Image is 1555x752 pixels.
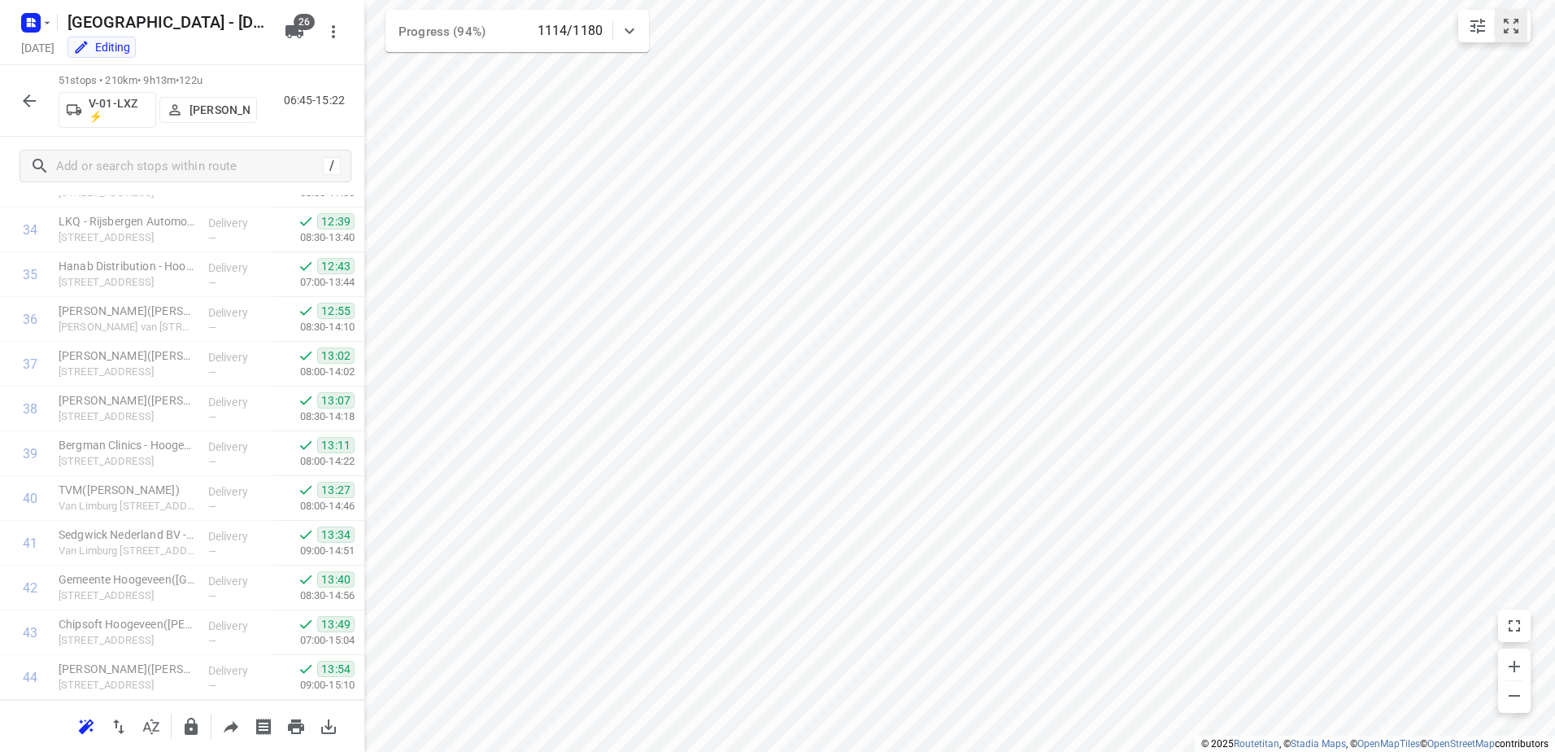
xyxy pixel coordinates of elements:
p: Delivery [208,215,268,231]
p: Delivery [208,528,268,544]
p: De Vos van Steenwijklaan(Minus Oelen) [59,303,195,319]
div: / [323,157,341,175]
p: Griendtsveenweg 27, Hoogeveen [59,632,195,649]
span: 13:27 [317,482,355,498]
p: Delivery [208,662,268,679]
div: 40 [23,491,37,506]
p: TVM([PERSON_NAME]) [59,482,195,498]
h5: Project date [15,38,61,57]
p: Bergman Clinics - Hoogeveen - Poli Ogen(Marlon van Diest) [59,437,195,453]
p: Het Haagje 114, Hoogeveen [59,409,195,425]
p: Hanab Distribution - Hoogeveen(Sander van Huffelen) [59,258,195,274]
p: 08:30-14:56 [274,588,355,604]
a: Stadia Maps [1291,738,1346,750]
span: — [208,590,216,602]
p: GZA Hoogeveen(Marije Schipper) [59,661,195,677]
p: 07:00-13:44 [274,274,355,291]
span: 12:55 [317,303,355,319]
p: 51 stops • 210km • 9h13m [59,73,257,89]
span: 12:43 [317,258,355,274]
p: Buitenvaart 1003, Hoogeveen [59,230,195,246]
span: Download route [312,718,345,733]
p: Van Limburg Stirumstraat 250, Hoogeveen [59,498,195,514]
span: 13:49 [317,616,355,632]
span: Sort by time window [135,718,168,733]
span: 26 [294,14,315,30]
span: Share route [215,718,247,733]
p: 08:00-14:46 [274,498,355,514]
span: — [208,501,216,513]
p: Delivery [208,573,268,589]
div: You are currently in edit mode. [73,39,130,55]
p: 07:00-15:04 [274,632,355,649]
div: 37 [23,356,37,372]
div: 42 [23,580,37,596]
span: Reoptimize route [70,718,102,733]
p: Delivery [208,618,268,634]
span: — [208,277,216,289]
span: 13:11 [317,437,355,453]
p: Delivery [208,304,268,321]
span: — [208,366,216,378]
p: Delivery [208,483,268,500]
a: OpenStreetMap [1427,738,1495,750]
p: 08:30-14:18 [274,409,355,425]
span: Reverse route [102,718,135,733]
p: V-01-LXZ ⚡ [89,97,149,123]
span: Progress (94%) [399,24,486,39]
div: 35 [23,267,37,282]
p: Raadhuisplein 1, Hoogeveen [59,588,195,604]
p: LKQ - Rijsbergen Automotive B.V. - Hoogeveen (incl. RFC)(Andre van Drogen ) [59,213,195,230]
span: — [208,456,216,468]
p: [STREET_ADDRESS] [59,677,195,693]
div: 38 [23,401,37,417]
p: Elis Fabrieksweg(Jacko Dekker) [59,348,195,364]
p: Delivery [208,439,268,455]
p: [STREET_ADDRESS] [59,453,195,470]
p: 08:30-14:10 [274,319,355,335]
input: Add or search stops within route [56,154,323,179]
svg: Done [298,392,314,409]
p: Delivery [208,260,268,276]
span: — [208,545,216,557]
svg: Done [298,527,314,543]
button: V-01-LXZ ⚡ [59,92,156,128]
button: [PERSON_NAME] [159,97,257,123]
span: — [208,680,216,692]
svg: Done [298,482,314,498]
h5: Rename [61,9,272,35]
p: De Vos van Steenwijklaan 73a, Hoogeveen [59,319,195,335]
p: Gemeente Hoogeveen(Salpi) [59,571,195,588]
p: Van Limburg Stirumstraat 170, Hoogeveen [59,543,195,559]
li: © 2025 , © , © © contributors [1201,738,1548,750]
svg: Done [298,437,314,453]
span: 13:34 [317,527,355,543]
p: Sedgwick Nederland BV - Hoogeveen(Marleen Wobben) [59,527,195,543]
svg: Done [298,661,314,677]
svg: Done [298,571,314,588]
span: — [208,232,216,244]
p: 08:30-13:40 [274,230,355,246]
span: Print shipping labels [247,718,280,733]
span: • [176,74,179,86]
p: Bakkerij Faber(Derk Jan Marsman) [59,392,195,409]
p: 06:45-15:22 [284,92,351,109]
p: 1114/1180 [538,21,603,41]
p: Chipsoft Hoogeveen(Daniel de Vries - Laura Molenaar) [59,616,195,632]
span: 13:40 [317,571,355,588]
a: Routetitan [1234,738,1279,750]
p: Delivery [208,394,268,410]
span: 13:02 [317,348,355,364]
p: Delivery [208,349,268,365]
p: 09:00-14:51 [274,543,355,559]
button: 26 [278,15,311,48]
span: Print route [280,718,312,733]
span: 122u [179,74,203,86]
p: 08:00-14:22 [274,453,355,470]
svg: Done [298,348,314,364]
div: 43 [23,625,37,641]
svg: Done [298,616,314,632]
span: 12:39 [317,213,355,230]
button: More [317,15,350,48]
span: 13:54 [317,661,355,677]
